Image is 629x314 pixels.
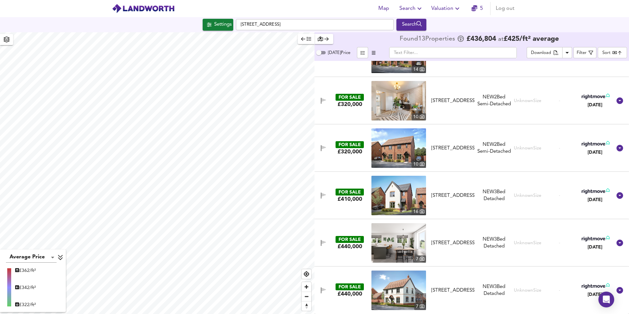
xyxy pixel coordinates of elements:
[504,36,559,42] span: £ 425 / ft² average
[338,196,362,203] div: £410,000
[616,192,624,199] svg: Show Details
[477,189,511,203] div: NEW 3 Bed Detached
[371,176,426,215] img: property thumbnail
[559,241,560,246] span: -
[514,92,541,110] div: Unknown Size
[203,19,233,31] button: Settings
[214,20,232,29] div: Settings
[371,223,426,263] a: property thumbnail 7
[559,98,560,103] span: -
[562,47,572,58] button: Download Results
[414,255,426,263] div: 7
[397,2,426,15] button: Search
[616,286,624,294] svg: Show Details
[112,4,175,13] img: logo
[431,4,461,13] span: Valuation
[429,192,477,199] div: Cricket Lane, Lichfield, Staffordshire, WS14 9ER
[559,193,560,198] span: -
[338,148,362,155] div: £320,000
[466,2,488,15] button: 5
[371,128,426,168] a: property thumbnail 10
[236,19,394,30] input: Enter a location...
[477,283,511,298] div: NEW 3 Bed Detached
[336,94,364,101] div: FOR SALE
[371,223,426,263] img: property thumbnail
[302,282,311,292] button: Zoom in
[371,128,426,168] img: property thumbnail
[302,292,311,301] button: Zoom out
[496,4,515,13] span: Log out
[514,281,541,300] div: Unknown Size
[400,36,457,42] div: Found 13 Propert ies
[527,47,563,58] button: Download
[429,145,477,152] div: Cricket Lane, Lichfield, Staffordshire, WS14 9ER
[598,47,627,58] div: Sort
[514,187,541,205] div: Unknown Size
[429,2,464,15] button: Valuation
[336,283,364,290] div: FOR SALE
[559,288,560,293] span: -
[371,81,426,120] img: property thumbnail
[431,97,474,104] div: [STREET_ADDRESS]
[371,271,426,310] a: property thumbnail 7
[580,196,610,203] div: [DATE]
[336,189,364,196] div: FOR SALE
[396,19,426,31] button: Search
[477,141,511,155] div: NEW 2 Bed Semi-Detached
[431,240,474,247] div: [STREET_ADDRESS]
[580,102,610,108] div: [DATE]
[15,301,36,308] div: £ 322/ft²
[336,236,364,243] div: FOR SALE
[431,145,474,152] div: [STREET_ADDRESS]
[412,66,426,73] div: 14
[302,269,311,279] button: Find my location
[577,49,587,57] div: Filter
[398,20,425,29] div: Search
[477,94,511,108] div: NEW 2 Bed Semi-Detached
[514,139,541,157] div: Unknown Size
[338,243,362,250] div: £440,000
[602,50,611,56] div: Sort
[531,49,551,57] div: Download
[414,303,426,310] div: 7
[616,239,624,247] svg: Show Details
[527,47,572,58] div: split button
[371,176,426,215] a: property thumbnail 16
[466,36,496,42] span: £ 436,804
[338,290,362,298] div: £440,000
[371,271,426,310] img: property thumbnail
[412,113,426,120] div: 10
[616,144,624,152] svg: Show Details
[616,97,624,105] svg: Show Details
[314,172,629,219] div: FOR SALE£410,000 property thumbnail 16 [STREET_ADDRESS]NEW3Bed DetachedUnknownSize-[DATE]
[580,244,610,250] div: [DATE]
[514,234,541,252] div: Unknown Size
[314,77,629,124] div: FOR SALE£320,000 property thumbnail 10 [STREET_ADDRESS]NEW2Bed Semi-DetachedUnknownSize-[DATE]
[399,4,423,13] span: Search
[431,287,474,294] div: [STREET_ADDRESS]
[580,291,610,298] div: [DATE]
[493,2,517,15] button: Log out
[314,219,629,267] div: FOR SALE£440,000 property thumbnail 7 [STREET_ADDRESS]NEW3Bed DetachedUnknownSize-[DATE]
[471,4,483,13] a: 5
[338,101,362,108] div: £320,000
[314,124,629,172] div: FOR SALE£320,000 property thumbnail 10 [STREET_ADDRESS]NEW2Bed Semi-DetachedUnknownSize-[DATE]
[389,47,517,58] input: Text Filter...
[328,51,350,55] span: [DATE] Price
[559,146,560,151] span: -
[412,208,426,215] div: 16
[498,36,504,42] span: at
[15,284,36,291] div: £ 342/ft²
[302,301,311,311] button: Reset bearing to north
[477,236,511,250] div: NEW 3 Bed Detached
[6,252,57,263] div: Average Price
[15,267,36,274] div: £ 362/ft²
[431,192,474,199] div: [STREET_ADDRESS]
[314,267,629,314] div: FOR SALE£440,000 property thumbnail 7 [STREET_ADDRESS]NEW3Bed DetachedUnknownSize-[DATE]
[580,149,610,156] div: [DATE]
[573,47,596,58] button: Filter
[373,2,394,15] button: Map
